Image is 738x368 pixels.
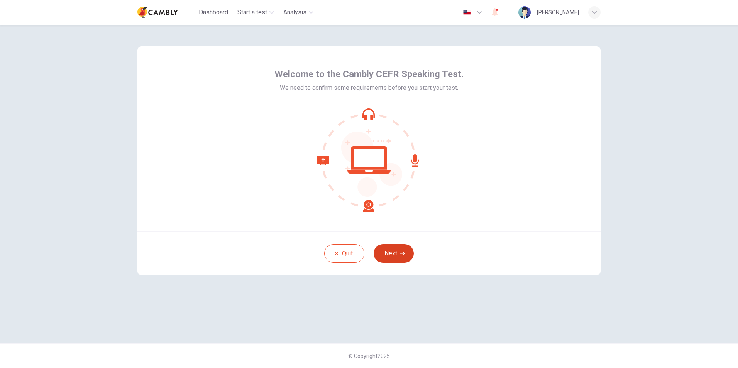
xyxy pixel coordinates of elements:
[537,8,579,17] div: [PERSON_NAME]
[280,5,317,19] button: Analysis
[280,83,458,93] span: We need to confirm some requirements before you start your test.
[283,8,306,17] span: Analysis
[234,5,277,19] button: Start a test
[274,68,464,80] span: Welcome to the Cambly CEFR Speaking Test.
[137,5,178,20] img: Cambly logo
[518,6,531,19] img: Profile picture
[137,5,196,20] a: Cambly logo
[196,5,231,19] button: Dashboard
[348,353,390,359] span: © Copyright 2025
[237,8,267,17] span: Start a test
[374,244,414,263] button: Next
[324,244,364,263] button: Quit
[462,10,472,15] img: en
[199,8,228,17] span: Dashboard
